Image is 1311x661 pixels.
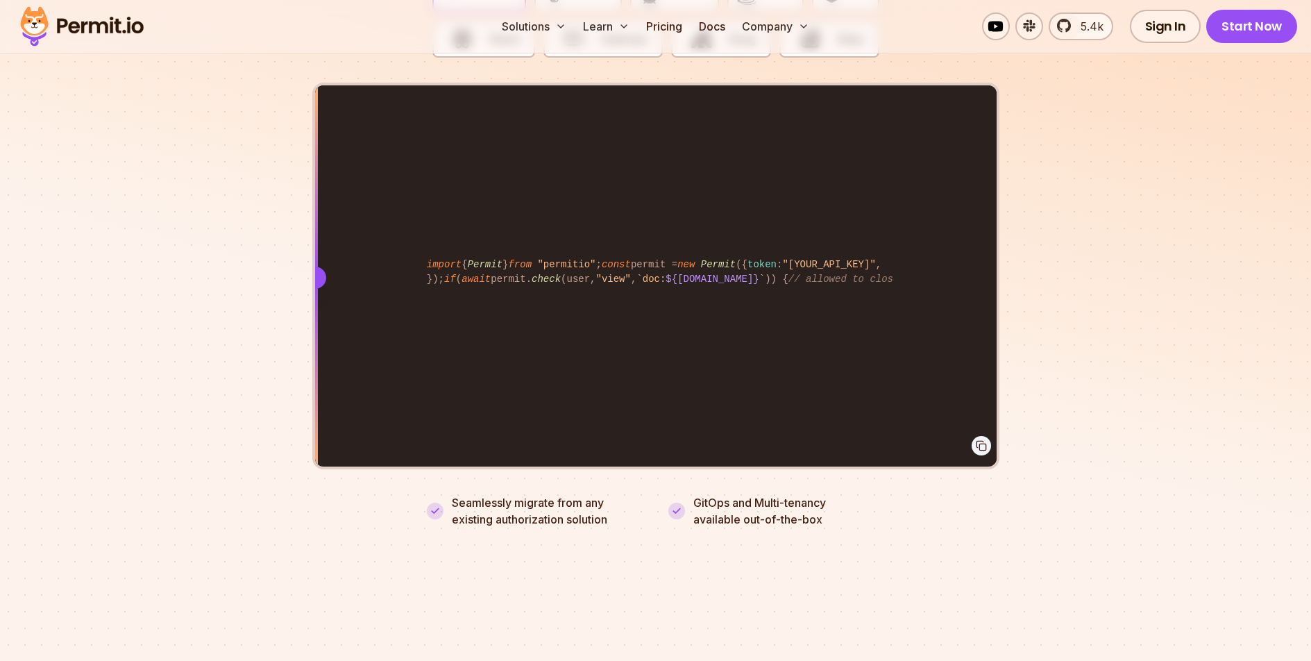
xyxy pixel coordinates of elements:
[666,274,759,285] span: ${[DOMAIN_NAME]}
[602,259,631,270] span: const
[693,12,731,40] a: Docs
[641,12,688,40] a: Pricing
[537,259,595,270] span: "permitio"
[452,494,643,528] p: Seamlessly migrate from any existing authorization solution
[532,274,561,285] span: check
[462,274,491,285] span: await
[1130,10,1201,43] a: Sign In
[636,274,765,285] span: `doc: `
[496,12,572,40] button: Solutions
[577,12,635,40] button: Learn
[596,274,631,285] span: "view"
[747,259,777,270] span: token
[444,274,456,285] span: if
[468,259,502,270] span: Permit
[1206,10,1297,43] a: Start Now
[417,246,894,298] code: { } ; permit = ({ : , }); ( permit. (user, , )) { }
[693,494,826,528] p: GitOps and Multi-tenancy available out-of-the-box
[677,259,695,270] span: new
[508,259,532,270] span: from
[14,3,150,50] img: Permit logo
[1049,12,1113,40] a: 5.4k
[782,259,875,270] span: "[YOUR_API_KEY]"
[788,274,934,285] span: // allowed to close issue
[427,259,462,270] span: import
[1072,18,1103,35] span: 5.4k
[736,12,815,40] button: Company
[701,259,736,270] span: Permit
